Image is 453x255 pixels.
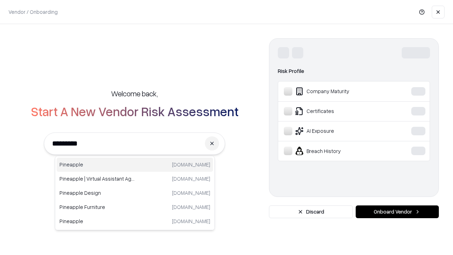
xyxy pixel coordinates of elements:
[284,107,390,115] div: Certificates
[172,189,210,197] p: [DOMAIN_NAME]
[59,175,135,182] p: Pineapple | Virtual Assistant Agency
[59,189,135,197] p: Pineapple Design
[284,127,390,135] div: AI Exposure
[8,8,58,16] p: Vendor / Onboarding
[172,161,210,168] p: [DOMAIN_NAME]
[55,156,215,230] div: Suggestions
[59,203,135,211] p: Pineapple Furniture
[31,104,239,118] h2: Start A New Vendor Risk Assessment
[284,147,390,155] div: Breach History
[172,175,210,182] p: [DOMAIN_NAME]
[284,87,390,96] div: Company Maturity
[172,203,210,211] p: [DOMAIN_NAME]
[172,217,210,225] p: [DOMAIN_NAME]
[59,217,135,225] p: Pineapple
[278,67,430,75] div: Risk Profile
[111,89,158,98] h5: Welcome back,
[356,205,439,218] button: Onboard Vendor
[269,205,353,218] button: Discard
[59,161,135,168] p: Pineapple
